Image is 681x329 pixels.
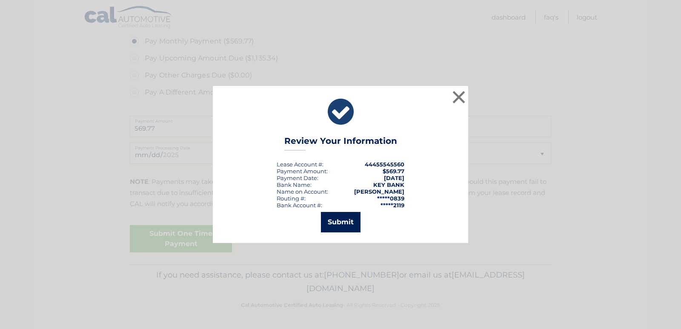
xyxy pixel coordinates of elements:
[277,195,306,202] div: Routing #:
[284,136,397,151] h3: Review Your Information
[277,175,317,181] span: Payment Date
[277,175,318,181] div: :
[365,161,404,168] strong: 44455545560
[321,212,361,232] button: Submit
[277,161,323,168] div: Lease Account #:
[354,188,404,195] strong: [PERSON_NAME]
[277,181,312,188] div: Bank Name:
[373,181,404,188] strong: KEY BANK
[383,168,404,175] span: $569.77
[277,202,322,209] div: Bank Account #:
[384,175,404,181] span: [DATE]
[277,188,328,195] div: Name on Account:
[277,168,328,175] div: Payment Amount:
[450,89,467,106] button: ×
